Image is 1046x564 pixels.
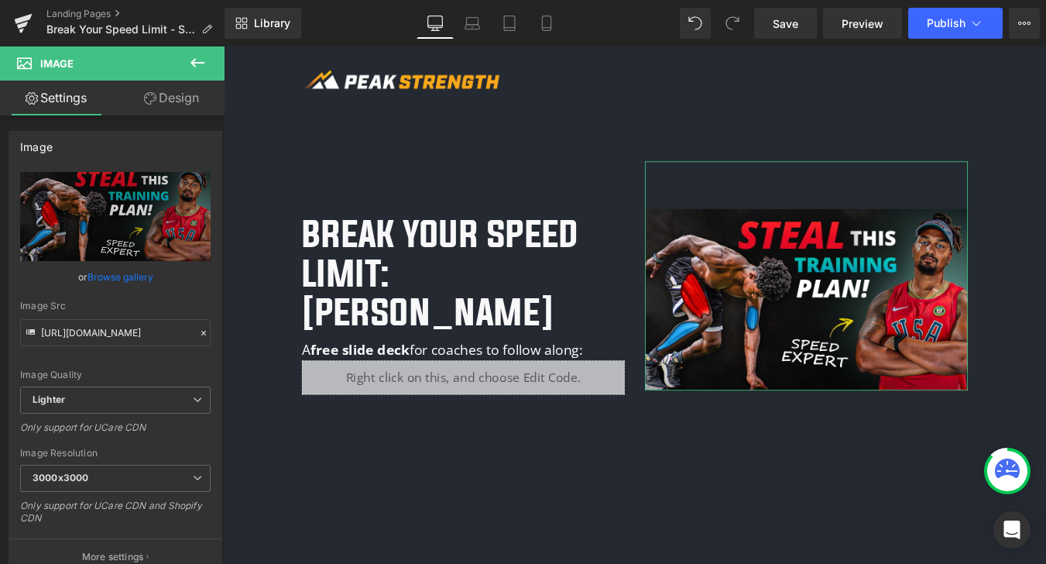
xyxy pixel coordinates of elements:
[87,263,153,291] a: Browse gallery
[20,421,211,444] div: Only support for UCare CDN
[40,57,74,70] span: Image
[254,16,290,30] span: Library
[20,370,211,380] div: Image Quality
[89,191,457,325] h1: Break Your Speed Limit: [PERSON_NAME]
[1009,8,1040,39] button: More
[927,17,965,29] span: Publish
[717,8,748,39] button: Redo
[20,448,211,459] div: Image Resolution
[46,23,195,36] span: Break Your Speed Limit - Slides
[33,472,88,483] b: 3000x3000
[528,8,565,39] a: Mobile
[99,335,211,356] strong: free slide deck
[115,81,228,115] a: Design
[491,8,528,39] a: Tablet
[773,15,798,32] span: Save
[680,8,711,39] button: Undo
[82,550,144,564] p: More settings
[20,132,53,153] div: Image
[89,333,457,358] p: A for coaches to follow along:
[823,8,902,39] a: Preview
[993,511,1031,549] div: Open Intercom Messenger
[908,8,1003,39] button: Publish
[842,15,883,32] span: Preview
[20,500,211,535] div: Only support for UCare CDN and Shopify CDN
[20,319,211,346] input: Link
[417,8,454,39] a: Desktop
[46,8,225,20] a: Landing Pages
[20,301,211,311] div: Image Src
[20,269,211,285] div: or
[33,394,65,405] b: Lighter
[454,8,491,39] a: Laptop
[225,8,301,39] a: New Library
